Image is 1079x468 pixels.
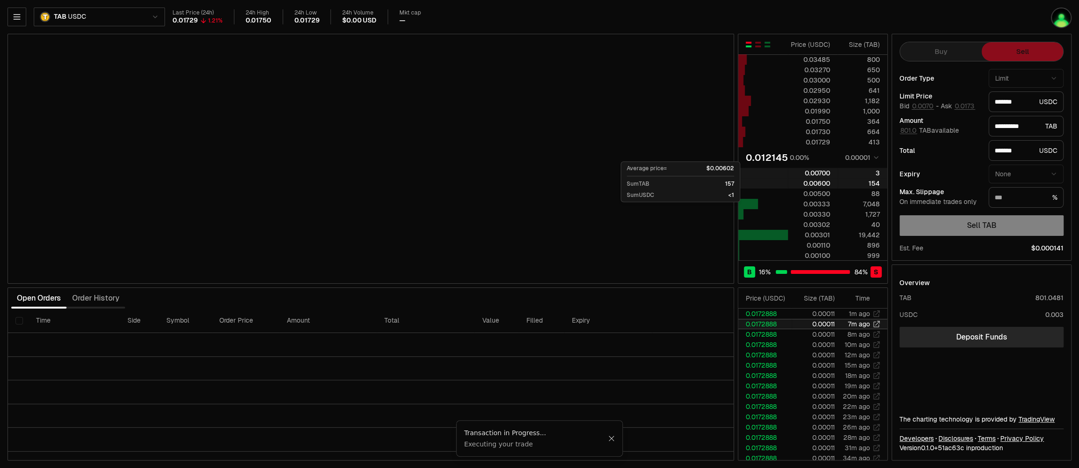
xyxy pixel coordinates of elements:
[1052,8,1071,27] img: 123
[728,191,734,199] p: <1
[464,439,608,449] div: Executing your trade
[845,444,870,452] time: 31m ago
[792,401,835,412] td: 0.00011
[899,443,1064,453] div: Version 0.1.0 + in production
[838,65,880,75] div: 650
[759,267,771,277] span: 16 %
[738,443,792,453] td: 0.0172888
[67,289,125,308] button: Order History
[838,106,880,116] div: 1,000
[738,350,792,360] td: 0.0172888
[899,415,1064,424] div: The charting technology is provided by
[792,412,835,422] td: 0.00011
[838,127,880,136] div: 664
[838,230,880,240] div: 19,442
[899,327,1064,347] a: Deposit Funds
[874,267,878,277] span: S
[843,402,870,411] time: 22m ago
[838,241,880,250] div: 896
[1031,243,1064,253] span: $0.000141
[845,371,870,380] time: 18m ago
[899,117,981,124] div: Amount
[843,454,870,462] time: 34m ago
[989,69,1064,88] button: Limit
[838,55,880,64] div: 800
[788,137,830,147] div: 0.01729
[120,309,159,333] th: Side
[738,381,792,391] td: 0.0172888
[564,309,652,333] th: Expiry
[294,16,320,25] div: 0.01729
[899,434,934,443] a: Developers
[848,320,870,328] time: 7m ago
[788,65,830,75] div: 0.03270
[627,191,654,199] p: Sum USDC
[838,210,880,219] div: 1,727
[627,165,667,172] p: Average price=
[738,432,792,443] td: 0.0172888
[845,382,870,390] time: 19m ago
[172,16,198,25] div: 0.01729
[899,126,959,135] span: TAB available
[899,198,981,206] div: On immediate trades only
[899,147,981,154] div: Total
[746,151,788,164] div: 0.012145
[746,294,791,303] div: Price ( USDC )
[989,116,1064,136] div: TAB
[706,165,734,172] p: $0.00602
[788,189,830,198] div: 0.00500
[838,179,880,188] div: 154
[738,360,792,370] td: 0.0172888
[738,401,792,412] td: 0.0172888
[838,168,880,178] div: 3
[738,453,792,463] td: 0.0172888
[792,340,835,350] td: 0.00011
[788,199,830,209] div: 0.00333
[792,309,835,319] td: 0.00011
[792,319,835,329] td: 0.00011
[68,13,86,21] span: USDC
[989,187,1064,208] div: %
[978,434,996,443] a: Terms
[838,251,880,260] div: 999
[474,309,518,333] th: Value
[159,309,211,333] th: Symbol
[738,391,792,401] td: 0.0172888
[208,17,223,24] div: 1.21%
[941,102,975,111] span: Ask
[838,220,880,229] div: 40
[788,40,830,49] div: Price ( USDC )
[1045,310,1064,319] div: 0.003
[212,309,279,333] th: Order Price
[899,189,981,195] div: Max. Slippage
[788,241,830,250] div: 0.00110
[788,179,830,188] div: 0.00600
[788,96,830,106] div: 0.02930
[849,309,870,318] time: 1m ago
[399,9,421,16] div: Mkt cap
[899,171,981,177] div: Expiry
[792,432,835,443] td: 0.00011
[738,412,792,422] td: 0.0172888
[627,180,649,188] p: Sum TAB
[843,423,870,431] time: 26m ago
[738,319,792,329] td: 0.0172888
[792,329,835,340] td: 0.00011
[899,310,918,319] div: USDC
[792,350,835,360] td: 0.00011
[845,351,870,359] time: 12m ago
[377,309,474,333] th: Total
[747,267,752,277] span: B
[792,370,835,381] td: 0.00011
[8,34,734,283] iframe: Financial Chart
[788,230,830,240] div: 0.00301
[854,267,868,277] span: 84 %
[519,309,564,333] th: Filled
[899,102,939,111] span: Bid -
[54,13,66,21] span: TAB
[41,13,49,21] img: TAB Logo
[15,317,23,325] button: Select all
[792,360,835,370] td: 0.00011
[788,210,830,219] div: 0.00330
[342,9,376,16] div: 24h Volume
